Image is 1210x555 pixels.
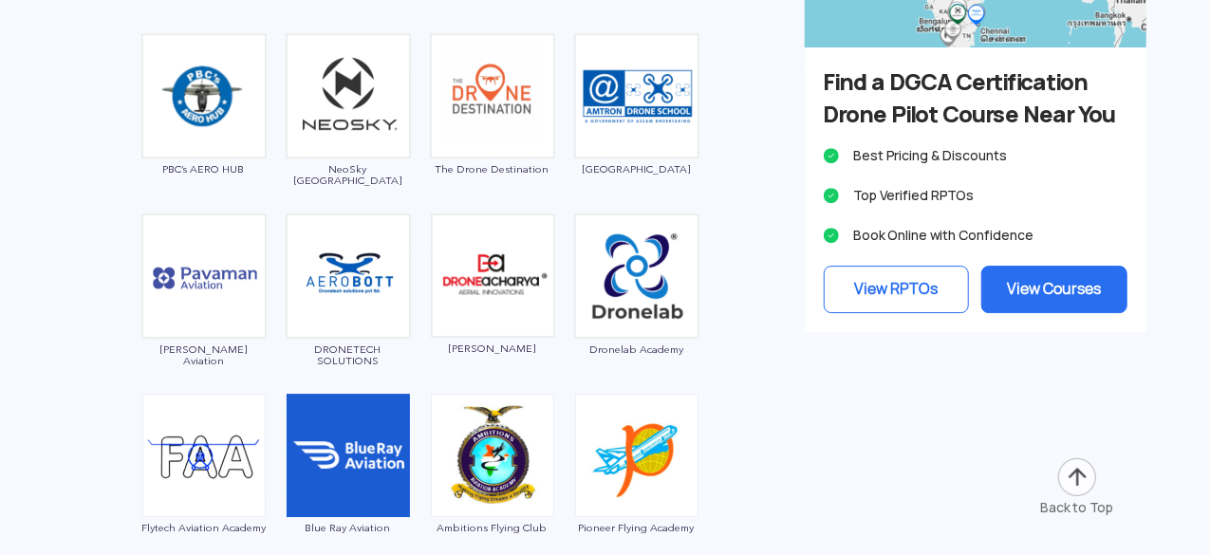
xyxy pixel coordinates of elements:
[141,163,267,175] span: PBC’s AERO HUB
[431,394,554,517] img: ic_ambitionsaviation.png
[981,266,1127,313] a: View Courses
[575,394,698,517] img: ic_pioneer.png
[430,86,555,175] a: The Drone Destination
[430,267,555,355] a: [PERSON_NAME]
[141,343,267,366] span: [PERSON_NAME] Aviation
[824,142,1127,169] li: Best Pricing & Discounts
[824,266,970,313] a: View RPTOs
[286,213,411,339] img: bg_droneteech.png
[824,222,1127,249] li: Book Online with Confidence
[430,522,555,533] span: Ambitions Flying Club
[574,343,699,355] span: Dronelab Academy
[141,267,267,366] a: [PERSON_NAME] Aviation
[141,86,267,175] a: PBC’s AERO HUB
[141,33,267,158] img: ic_pbc.png
[286,522,411,533] span: Blue Ray Aviation
[574,33,699,158] img: ic_amtron.png
[286,163,411,186] span: NeoSky [GEOGRAPHIC_DATA]
[1056,456,1098,498] img: ic_arrow-up.png
[574,86,699,175] a: [GEOGRAPHIC_DATA]
[141,522,267,533] span: Flytech Aviation Academy
[824,66,1127,131] h3: Find a DGCA Certification Drone Pilot Course Near You
[574,522,699,533] span: Pioneer Flying Academy
[430,163,555,175] span: The Drone Destination
[574,267,699,355] a: Dronelab Academy
[430,213,555,338] img: ic_dronacharyaaerial.png
[574,163,699,175] span: [GEOGRAPHIC_DATA]
[430,342,555,354] span: [PERSON_NAME]
[141,213,267,339] img: ic_pavaman.png
[574,213,699,339] img: ic_dronelab_new.png
[1040,498,1113,517] div: Back to Top
[286,267,411,366] a: DRONETECH SOLUTIONS
[286,86,411,186] a: NeoSky [GEOGRAPHIC_DATA]
[430,33,555,158] img: ic_dronedestination.png
[286,343,411,366] span: DRONETECH SOLUTIONS
[287,394,410,517] img: ic_blueray.png
[142,394,266,517] img: ic_flytechaviation.png
[286,33,411,158] img: img_neosky.png
[824,182,1127,209] li: Top Verified RPTOs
